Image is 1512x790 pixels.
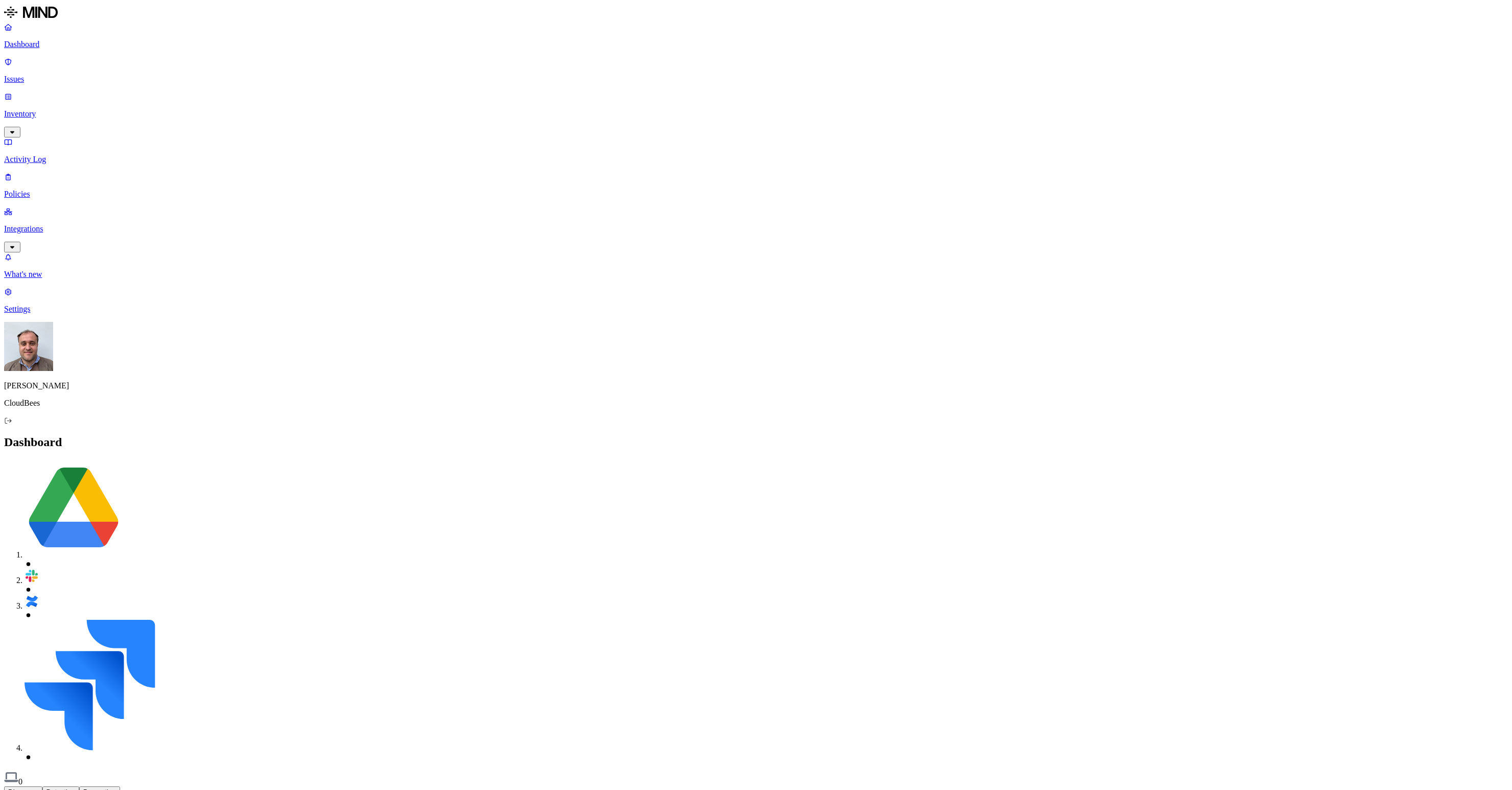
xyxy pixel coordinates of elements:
a: Settings [4,287,1508,314]
img: MIND [4,4,58,20]
img: endpoint.svg [4,770,18,784]
p: CloudBees [4,399,1508,408]
h2: Dashboard [4,435,1508,449]
img: slack.svg [25,569,39,583]
a: Integrations [4,207,1508,251]
p: Integrations [4,224,1508,234]
p: Settings [4,305,1508,314]
img: google-drive.svg [25,459,123,557]
p: Policies [4,190,1508,199]
a: Activity Log [4,137,1508,164]
a: Issues [4,57,1508,84]
a: Policies [4,172,1508,199]
p: Activity Log [4,155,1508,164]
a: MIND [4,4,1508,22]
img: jira.svg [25,620,155,751]
p: Inventory [4,109,1508,119]
p: Issues [4,75,1508,84]
a: Dashboard [4,22,1508,49]
p: What's new [4,270,1508,279]
img: Filip Vlasic [4,322,53,371]
p: Dashboard [4,40,1508,49]
span: 0 [18,777,22,786]
a: What's new [4,252,1508,279]
a: Inventory [4,92,1508,136]
img: confluence.svg [25,594,39,609]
